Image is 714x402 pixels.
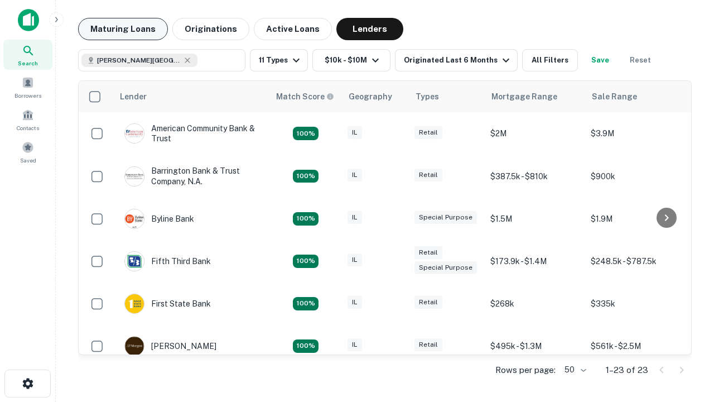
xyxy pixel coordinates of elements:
[3,137,52,167] a: Saved
[623,49,658,71] button: Reset
[485,240,585,283] td: $173.9k - $1.4M
[3,40,52,70] a: Search
[414,261,477,274] div: Special Purpose
[485,283,585,325] td: $268k
[124,294,211,314] div: First State Bank
[276,90,334,103] div: Capitalize uses an advanced AI algorithm to match your search with the best lender. The match sco...
[250,49,308,71] button: 11 Types
[582,49,618,71] button: Save your search to get updates of matches that match your search criteria.
[606,363,648,377] p: 1–23 of 23
[485,112,585,155] td: $2M
[3,72,52,102] a: Borrowers
[276,90,332,103] h6: Match Score
[585,325,686,367] td: $561k - $2.5M
[485,155,585,197] td: $387.5k - $810k
[293,339,319,353] div: Matching Properties: 3, hasApolloMatch: undefined
[3,104,52,135] a: Contacts
[17,123,39,132] span: Contacts
[585,283,686,325] td: $335k
[485,81,585,112] th: Mortgage Range
[349,90,392,103] div: Geography
[124,123,258,143] div: American Community Bank & Trust
[585,155,686,197] td: $900k
[409,81,485,112] th: Types
[414,126,442,139] div: Retail
[18,59,38,68] span: Search
[414,296,442,309] div: Retail
[125,124,144,143] img: picture
[124,209,194,229] div: Byline Bank
[254,18,332,40] button: Active Loans
[97,55,181,65] span: [PERSON_NAME][GEOGRAPHIC_DATA], [GEOGRAPHIC_DATA]
[348,169,362,181] div: IL
[20,156,36,165] span: Saved
[560,362,588,378] div: 50
[416,90,439,103] div: Types
[658,313,714,366] iframe: Chat Widget
[125,167,144,186] img: picture
[485,198,585,240] td: $1.5M
[585,81,686,112] th: Sale Range
[414,338,442,351] div: Retail
[125,294,144,313] img: picture
[491,90,557,103] div: Mortgage Range
[293,170,319,183] div: Matching Properties: 3, hasApolloMatch: undefined
[125,337,144,356] img: picture
[125,252,144,271] img: picture
[348,296,362,309] div: IL
[395,49,518,71] button: Originated Last 6 Months
[124,251,211,271] div: Fifth Third Bank
[312,49,390,71] button: $10k - $10M
[172,18,249,40] button: Originations
[124,336,216,356] div: [PERSON_NAME]
[342,81,409,112] th: Geography
[414,169,442,181] div: Retail
[78,18,168,40] button: Maturing Loans
[522,49,578,71] button: All Filters
[293,255,319,268] div: Matching Properties: 2, hasApolloMatch: undefined
[348,211,362,224] div: IL
[348,338,362,351] div: IL
[113,81,269,112] th: Lender
[414,211,477,224] div: Special Purpose
[404,54,513,67] div: Originated Last 6 Months
[15,91,41,100] span: Borrowers
[485,325,585,367] td: $495k - $1.3M
[336,18,403,40] button: Lenders
[495,363,556,377] p: Rows per page:
[120,90,147,103] div: Lender
[592,90,637,103] div: Sale Range
[293,127,319,140] div: Matching Properties: 2, hasApolloMatch: undefined
[293,297,319,310] div: Matching Properties: 2, hasApolloMatch: undefined
[293,212,319,226] div: Matching Properties: 2, hasApolloMatch: undefined
[414,246,442,259] div: Retail
[585,240,686,283] td: $248.5k - $787.5k
[18,9,39,31] img: capitalize-icon.png
[269,81,342,112] th: Capitalize uses an advanced AI algorithm to match your search with the best lender. The match sco...
[348,126,362,139] div: IL
[585,112,686,155] td: $3.9M
[585,198,686,240] td: $1.9M
[124,166,258,186] div: Barrington Bank & Trust Company, N.a.
[348,253,362,266] div: IL
[125,209,144,228] img: picture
